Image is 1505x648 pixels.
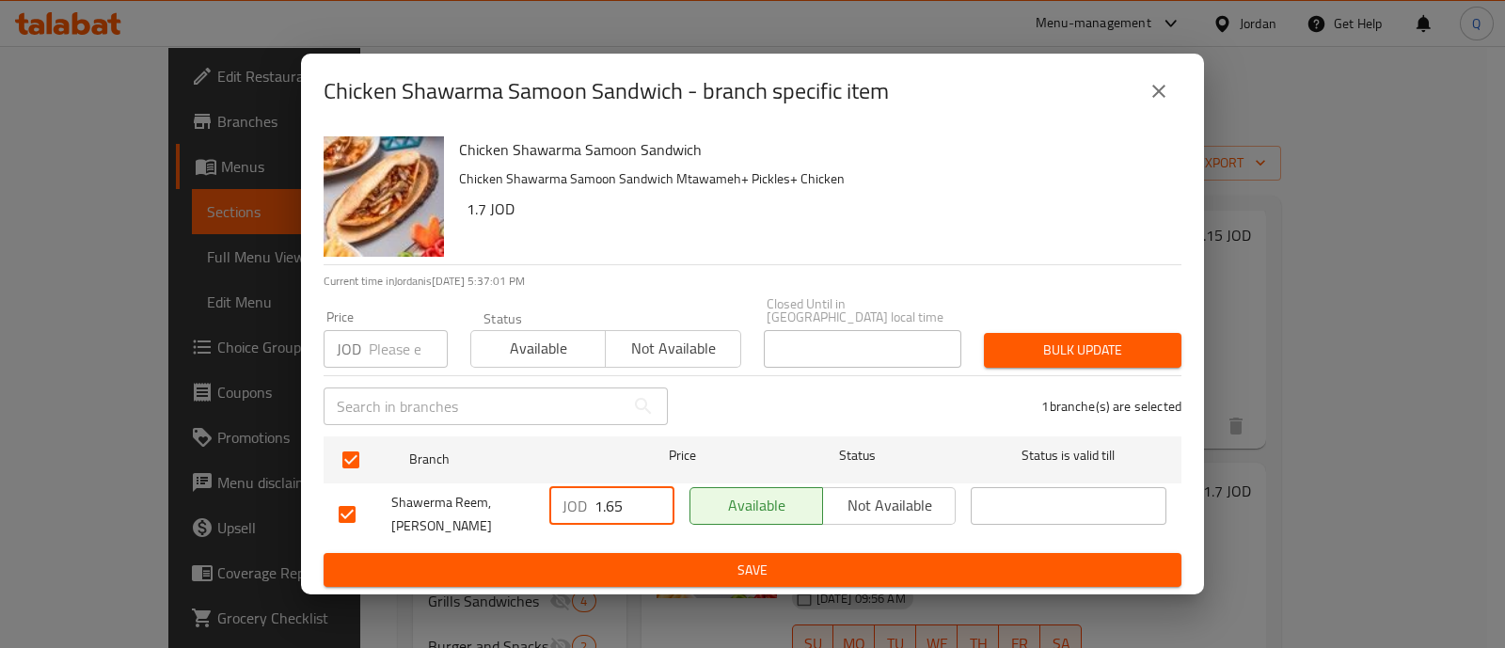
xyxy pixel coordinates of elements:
button: Not available [605,330,740,368]
span: Shawerma Reem, [PERSON_NAME] [391,491,534,538]
span: Not available [613,335,733,362]
span: Available [698,492,816,519]
button: Bulk update [984,333,1181,368]
p: JOD [337,338,361,360]
button: Save [324,553,1181,588]
span: Save [339,559,1166,582]
h6: 1.7 JOD [467,196,1166,222]
button: close [1136,69,1181,114]
button: Available [689,487,823,525]
img: Chicken Shawarma Samoon Sandwich [324,136,444,257]
input: Search in branches [324,387,625,425]
p: Chicken Shawarma Samoon Sandwich Mtawameh+ Pickles+ Chicken [459,167,1166,191]
p: JOD [562,495,587,517]
input: Please enter price [594,487,674,525]
input: Please enter price [369,330,448,368]
span: Status is valid till [971,444,1166,467]
span: Branch [409,448,605,471]
span: Available [479,335,598,362]
button: Not available [822,487,956,525]
h6: Chicken Shawarma Samoon Sandwich [459,136,1166,163]
span: Status [760,444,956,467]
span: Price [620,444,745,467]
p: Current time in Jordan is [DATE] 5:37:01 PM [324,273,1181,290]
span: Bulk update [999,339,1166,362]
button: Available [470,330,606,368]
span: Not available [831,492,948,519]
h2: Chicken Shawarma Samoon Sandwich - branch specific item [324,76,889,106]
p: 1 branche(s) are selected [1041,397,1181,416]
